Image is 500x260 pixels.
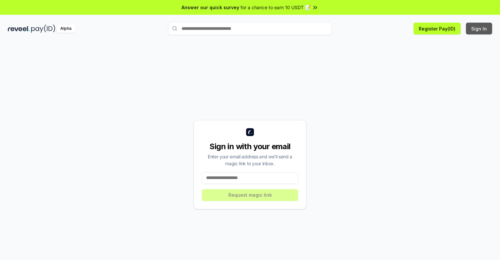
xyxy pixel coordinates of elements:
[31,25,55,33] img: pay_id
[8,25,30,33] img: reveel_dark
[240,4,311,11] span: for a chance to earn 10 USDT 📝
[246,128,254,136] img: logo_small
[202,153,298,167] div: Enter your email address and we’ll send a magic link to your inbox.
[202,141,298,152] div: Sign in with your email
[413,23,461,34] button: Register Pay(ID)
[57,25,75,33] div: Alpha
[182,4,239,11] span: Answer our quick survey
[466,23,492,34] button: Sign In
